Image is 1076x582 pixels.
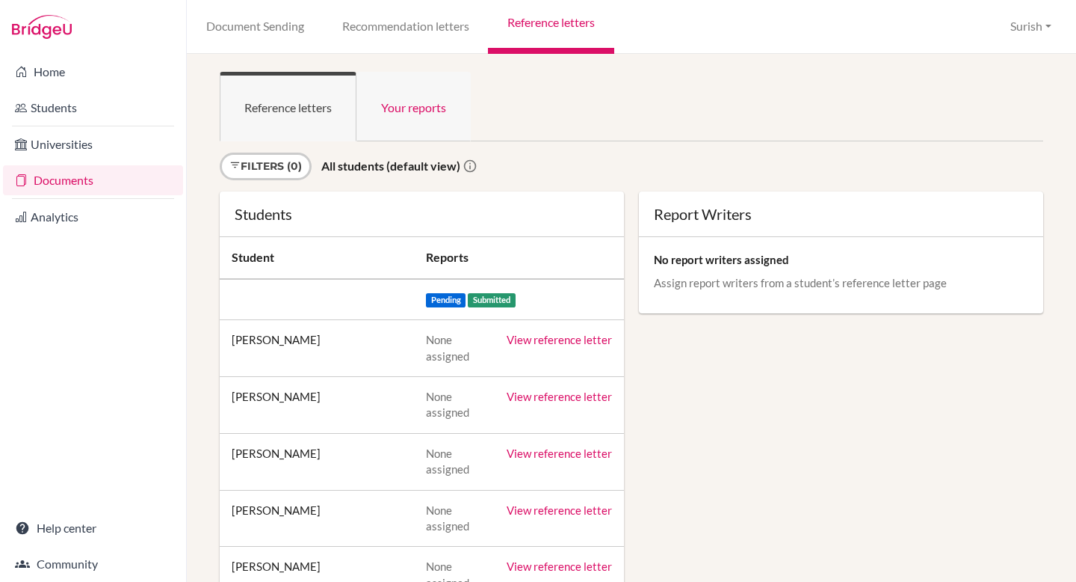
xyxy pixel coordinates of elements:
[220,320,414,377] td: [PERSON_NAME]
[507,447,612,460] a: View reference letter
[3,93,183,123] a: Students
[321,159,460,173] strong: All students (default view)
[220,376,414,433] td: [PERSON_NAME]
[507,560,612,573] a: View reference letter
[3,129,183,159] a: Universities
[414,237,624,279] th: Reports
[12,15,72,39] img: Bridge-U
[3,549,183,579] a: Community
[220,490,414,547] td: [PERSON_NAME]
[220,433,414,490] td: [PERSON_NAME]
[507,503,612,517] a: View reference letter
[507,333,612,346] a: View reference letter
[654,206,1028,221] div: Report Writers
[426,293,466,307] span: Pending
[220,153,312,180] a: Filters (0)
[468,293,516,307] span: Submitted
[507,390,612,403] a: View reference letter
[426,503,469,533] span: None assigned
[3,513,183,543] a: Help center
[220,72,356,141] a: Reference letters
[654,275,1028,290] p: Assign report writers from a student’s reference letter page
[3,57,183,87] a: Home
[426,333,469,362] span: None assigned
[220,237,414,279] th: Student
[1004,13,1058,40] button: Surish
[654,252,1028,267] p: No report writers assigned
[235,206,609,221] div: Students
[426,390,469,419] span: None assigned
[426,447,469,476] span: None assigned
[3,165,183,195] a: Documents
[3,202,183,232] a: Analytics
[356,72,471,141] a: Your reports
